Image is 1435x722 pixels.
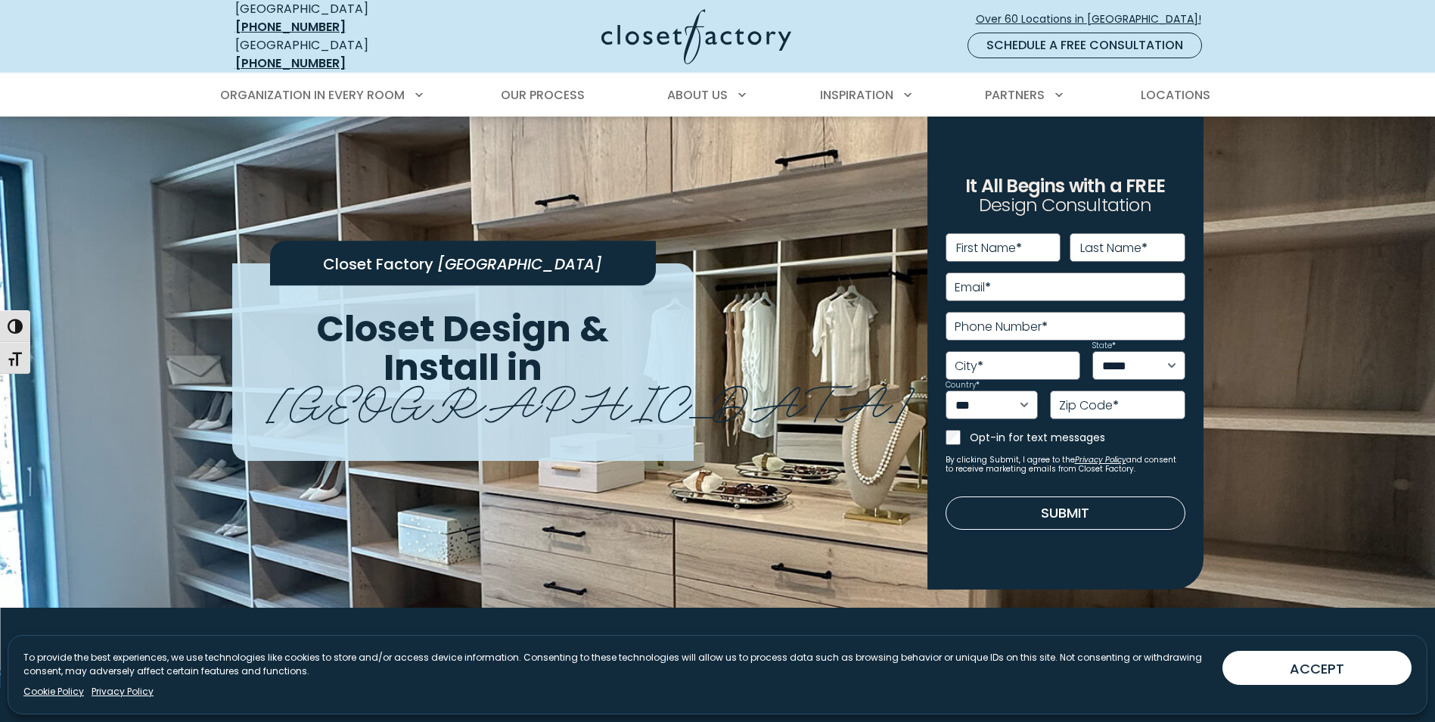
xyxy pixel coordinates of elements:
img: Closet Factory Logo [601,9,791,64]
span: Closet Factory [323,254,433,275]
a: [PHONE_NUMBER] [235,18,346,36]
a: Over 60 Locations in [GEOGRAPHIC_DATA]! [975,6,1214,33]
div: [GEOGRAPHIC_DATA] [235,36,455,73]
label: State [1092,342,1116,350]
span: Design Consultation [979,193,1151,218]
nav: Primary Menu [210,74,1226,117]
label: Last Name [1080,242,1148,254]
button: Submit [946,496,1185,530]
label: Email [955,282,991,294]
span: [GEOGRAPHIC_DATA] [437,254,602,275]
label: City [955,360,983,372]
a: [PHONE_NUMBER] [235,54,346,72]
p: To provide the best experiences, we use technologies like cookies to store and/or access device i... [23,651,1210,678]
label: First Name [956,242,1022,254]
a: Schedule a Free Consultation [968,33,1202,58]
span: Inspiration [820,86,893,104]
span: Locations [1141,86,1210,104]
button: ACCEPT [1222,651,1412,685]
small: By clicking Submit, I agree to the and consent to receive marketing emails from Closet Factory. [946,456,1185,474]
span: Partners [985,86,1045,104]
label: Phone Number [955,321,1048,333]
span: Organization in Every Room [220,86,405,104]
label: Country [946,381,980,389]
a: Privacy Policy [1075,454,1126,465]
label: Opt-in for text messages [970,430,1185,445]
span: It All Begins with a FREE [965,173,1165,198]
a: Privacy Policy [92,685,154,699]
span: Closet Design [316,303,571,354]
label: Zip Code [1059,400,1119,412]
span: Over 60 Locations in [GEOGRAPHIC_DATA]! [976,11,1213,27]
span: & Install in [384,303,610,393]
a: Cookie Policy [23,685,84,699]
span: Our Process [501,86,585,104]
span: About Us [667,86,728,104]
span: [GEOGRAPHIC_DATA] [267,364,914,433]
